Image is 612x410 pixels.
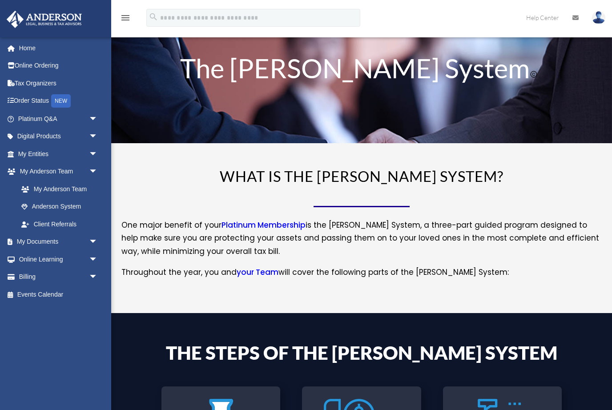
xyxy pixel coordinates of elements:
[6,110,111,128] a: Platinum Q&Aarrow_drop_down
[120,12,131,23] i: menu
[12,198,107,216] a: Anderson System
[89,145,107,163] span: arrow_drop_down
[89,110,107,128] span: arrow_drop_down
[149,12,158,22] i: search
[6,39,111,57] a: Home
[6,250,111,268] a: Online Learningarrow_drop_down
[4,11,85,28] img: Anderson Advisors Platinum Portal
[6,92,111,110] a: Order StatusNEW
[89,268,107,286] span: arrow_drop_down
[121,266,602,279] p: Throughout the year, you and will cover the following parts of the [PERSON_NAME] System:
[89,233,107,251] span: arrow_drop_down
[6,74,111,92] a: Tax Organizers
[120,16,131,23] a: menu
[12,180,111,198] a: My Anderson Team
[6,128,111,145] a: Digital Productsarrow_drop_down
[6,233,111,251] a: My Documentsarrow_drop_down
[12,215,111,233] a: Client Referrals
[6,268,111,286] a: Billingarrow_drop_down
[220,167,503,185] span: WHAT IS THE [PERSON_NAME] SYSTEM?
[6,57,111,75] a: Online Ordering
[237,267,278,282] a: your Team
[89,250,107,269] span: arrow_drop_down
[592,11,605,24] img: User Pic
[89,163,107,181] span: arrow_drop_down
[161,55,562,86] h1: The [PERSON_NAME] System
[6,285,111,303] a: Events Calendar
[221,220,306,235] a: Platinum Membership
[51,94,71,108] div: NEW
[6,145,111,163] a: My Entitiesarrow_drop_down
[89,128,107,146] span: arrow_drop_down
[6,163,111,181] a: My Anderson Teamarrow_drop_down
[121,219,602,266] p: One major benefit of your is the [PERSON_NAME] System, a three-part guided program designed to he...
[161,343,562,366] h4: The Steps of the [PERSON_NAME] System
